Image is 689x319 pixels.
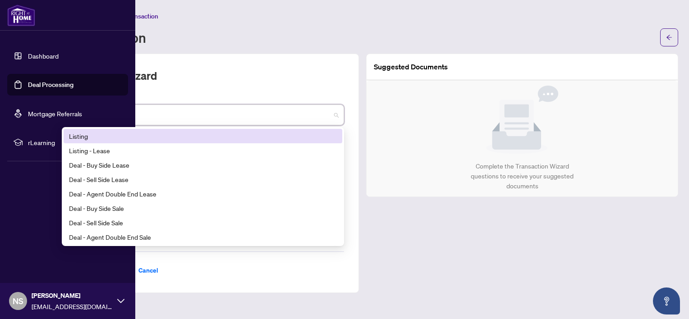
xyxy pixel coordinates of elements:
[131,263,165,278] button: Cancel
[62,94,344,104] label: Transaction Type
[7,5,35,26] img: logo
[112,12,158,20] span: Add Transaction
[64,158,342,172] div: Deal - Buy Side Lease
[69,131,337,141] div: Listing
[64,215,342,230] div: Deal - Sell Side Sale
[28,137,122,147] span: rLearning
[69,203,337,213] div: Deal - Buy Side Sale
[28,109,82,118] a: Mortgage Referrals
[64,129,342,143] div: Listing
[653,287,680,314] button: Open asap
[69,146,337,155] div: Listing - Lease
[32,301,113,311] span: [EMAIL_ADDRESS][DOMAIN_NAME]
[69,189,337,199] div: Deal - Agent Double End Lease
[28,81,73,89] a: Deal Processing
[69,218,337,228] div: Deal - Sell Side Sale
[461,161,583,191] div: Complete the Transaction Wizard questions to receive your suggested documents
[64,187,342,201] div: Deal - Agent Double End Lease
[138,263,158,278] span: Cancel
[69,174,337,184] div: Deal - Sell Side Lease
[64,172,342,187] div: Deal - Sell Side Lease
[64,201,342,215] div: Deal - Buy Side Sale
[69,232,337,242] div: Deal - Agent Double End Sale
[28,52,59,60] a: Dashboard
[64,143,342,158] div: Listing - Lease
[486,86,558,154] img: Null State Icon
[666,34,672,41] span: arrow-left
[374,61,448,73] article: Suggested Documents
[13,295,23,307] span: NS
[64,230,342,244] div: Deal - Agent Double End Sale
[69,160,337,170] div: Deal - Buy Side Lease
[32,291,113,301] span: [PERSON_NAME]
